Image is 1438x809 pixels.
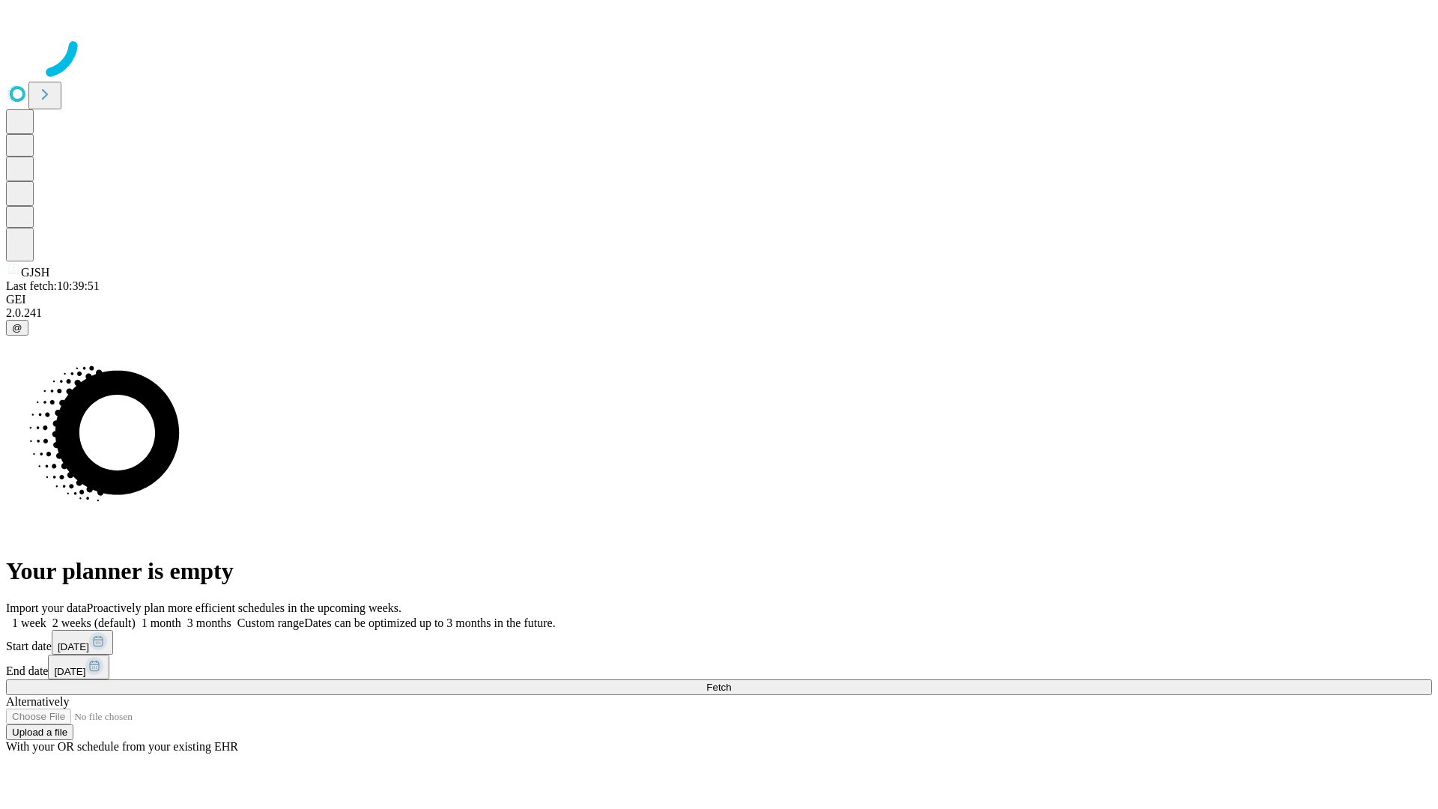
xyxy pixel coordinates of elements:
[6,320,28,336] button: @
[187,616,231,629] span: 3 months
[142,616,181,629] span: 1 month
[304,616,555,629] span: Dates can be optimized up to 3 months in the future.
[21,266,49,279] span: GJSH
[6,724,73,740] button: Upload a file
[6,602,87,614] span: Import your data
[706,682,731,693] span: Fetch
[6,679,1432,695] button: Fetch
[6,695,69,708] span: Alternatively
[58,641,89,652] span: [DATE]
[52,616,136,629] span: 2 weeks (default)
[54,666,85,677] span: [DATE]
[12,322,22,333] span: @
[48,655,109,679] button: [DATE]
[6,655,1432,679] div: End date
[6,740,238,753] span: With your OR schedule from your existing EHR
[237,616,304,629] span: Custom range
[52,630,113,655] button: [DATE]
[6,557,1432,585] h1: Your planner is empty
[6,293,1432,306] div: GEI
[12,616,46,629] span: 1 week
[6,279,100,292] span: Last fetch: 10:39:51
[6,630,1432,655] div: Start date
[87,602,401,614] span: Proactively plan more efficient schedules in the upcoming weeks.
[6,306,1432,320] div: 2.0.241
